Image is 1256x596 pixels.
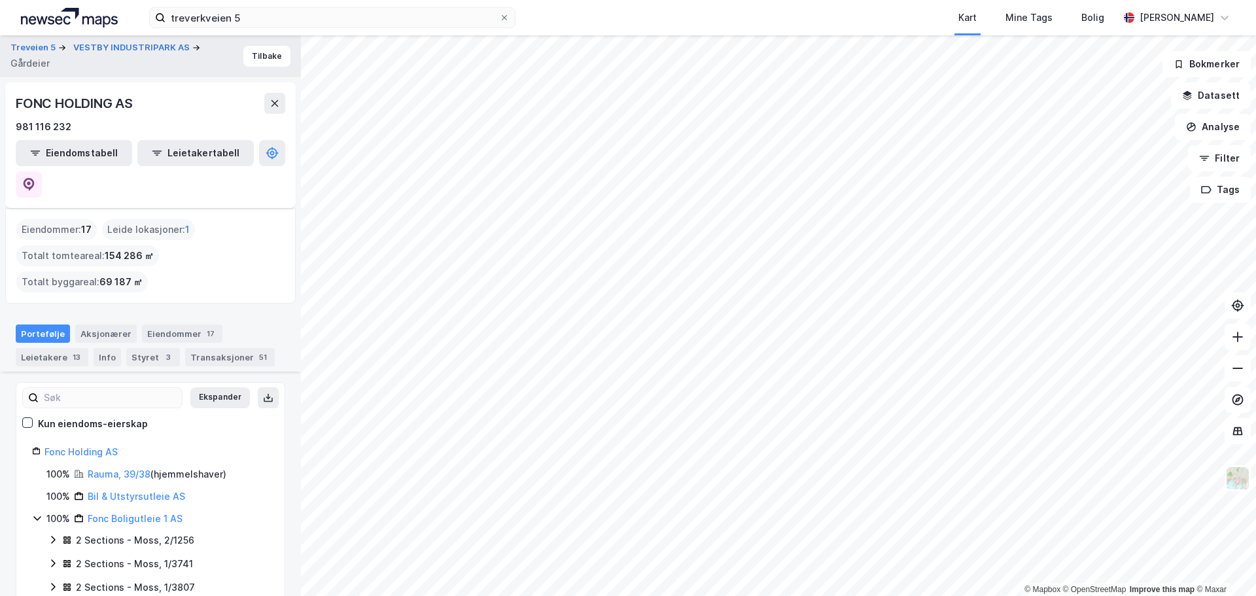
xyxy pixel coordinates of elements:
[1171,82,1251,109] button: Datasett
[126,348,180,366] div: Styret
[16,93,135,114] div: FONC HOLDING AS
[76,556,193,572] div: 2 Sections - Moss, 1/3741
[44,446,118,457] a: Fonc Holding AS
[1024,585,1060,594] a: Mapbox
[39,388,182,408] input: Søk
[1081,10,1104,26] div: Bolig
[1162,51,1251,77] button: Bokmerker
[1191,533,1256,596] iframe: Chat Widget
[16,245,159,266] div: Totalt tomteareal :
[76,533,194,548] div: 2 Sections - Moss, 2/1256
[88,491,185,502] a: Bil & Utstyrsutleie AS
[16,348,88,366] div: Leietakere
[76,580,195,595] div: 2 Sections - Moss, 1/3807
[46,489,70,504] div: 100%
[1188,145,1251,171] button: Filter
[70,351,83,364] div: 13
[142,324,222,343] div: Eiendommer
[10,56,50,71] div: Gårdeier
[1140,10,1214,26] div: [PERSON_NAME]
[16,219,97,240] div: Eiendommer :
[190,387,250,408] button: Ekspander
[16,272,148,292] div: Totalt byggareal :
[16,324,70,343] div: Portefølje
[16,119,71,135] div: 981 116 232
[256,351,270,364] div: 51
[88,513,183,524] a: Fonc Boligutleie 1 AS
[185,222,190,237] span: 1
[1063,585,1126,594] a: OpenStreetMap
[1225,466,1250,491] img: Z
[102,219,195,240] div: Leide lokasjoner :
[16,140,132,166] button: Eiendomstabell
[94,348,121,366] div: Info
[1190,177,1251,203] button: Tags
[1005,10,1053,26] div: Mine Tags
[46,466,70,482] div: 100%
[73,41,192,54] button: VESTBY INDUSTRIPARK AS
[166,8,499,27] input: Søk på adresse, matrikkel, gårdeiere, leietakere eller personer
[81,222,92,237] span: 17
[243,46,290,67] button: Tilbake
[185,348,275,366] div: Transaksjoner
[1191,533,1256,596] div: Kontrollprogram for chat
[1175,114,1251,140] button: Analyse
[75,324,137,343] div: Aksjonærer
[105,248,154,264] span: 154 286 ㎡
[38,416,148,432] div: Kun eiendoms-eierskap
[99,274,143,290] span: 69 187 ㎡
[88,466,226,482] div: ( hjemmelshaver )
[204,327,217,340] div: 17
[137,140,254,166] button: Leietakertabell
[46,511,70,527] div: 100%
[88,468,150,480] a: Rauma, 39/38
[162,351,175,364] div: 3
[1130,585,1195,594] a: Improve this map
[958,10,977,26] div: Kart
[10,41,58,54] button: Treveien 5
[21,8,118,27] img: logo.a4113a55bc3d86da70a041830d287a7e.svg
